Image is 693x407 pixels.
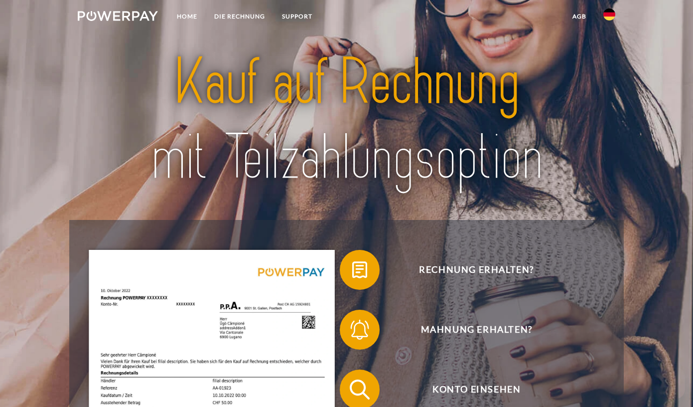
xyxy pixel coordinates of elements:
[168,7,206,25] a: Home
[354,310,598,350] span: Mahnung erhalten?
[603,8,615,20] img: de
[340,250,599,290] button: Rechnung erhalten?
[78,11,158,21] img: logo-powerpay-white.svg
[206,7,274,25] a: DIE RECHNUNG
[347,317,372,342] img: qb_bell.svg
[564,7,595,25] a: agb
[340,310,599,350] button: Mahnung erhalten?
[653,367,685,399] iframe: Schaltfläche zum Öffnen des Messaging-Fensters
[354,250,598,290] span: Rechnung erhalten?
[347,257,372,282] img: qb_bill.svg
[104,41,589,199] img: title-powerpay_de.svg
[274,7,321,25] a: SUPPORT
[347,377,372,402] img: qb_search.svg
